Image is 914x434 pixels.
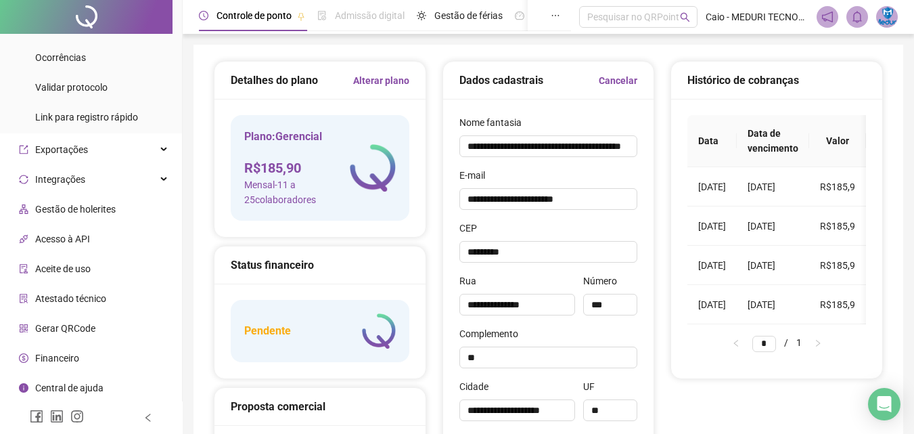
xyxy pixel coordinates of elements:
[583,379,603,394] label: UF
[35,263,91,274] span: Aceite de uso
[809,285,866,324] td: R$185,9
[231,398,409,415] div: Proposta comercial
[35,112,138,123] span: Link para registro rápido
[515,11,524,20] span: dashboard
[35,293,106,304] span: Atestado técnico
[30,410,43,423] span: facebook
[809,115,866,167] th: Valor
[687,285,737,324] td: [DATE]
[752,335,802,351] li: 1/1
[35,383,104,393] span: Central de ajuda
[231,257,409,274] div: Status financeiro
[687,72,866,89] div: Histórico de cobranças
[50,410,64,423] span: linkedin
[459,221,486,236] label: CEP
[459,168,494,183] label: E-mail
[680,12,690,22] span: search
[459,274,485,288] label: Rua
[19,294,28,303] span: solution
[35,234,90,244] span: Acesso à API
[809,246,866,285] td: R$185,9
[353,73,409,88] a: Alterar plano
[362,313,396,349] img: logo-atual-colorida-simples.ef1a4d5a9bda94f4ab63.png
[599,73,637,88] a: Cancelar
[19,353,28,363] span: dollar
[19,324,28,333] span: qrcode
[317,11,327,20] span: file-done
[809,167,866,207] td: R$185,9
[35,144,88,155] span: Exportações
[35,353,79,364] span: Financeiro
[687,167,737,207] td: [DATE]
[784,337,788,348] span: /
[459,115,530,130] label: Nome fantasia
[216,10,292,21] span: Controle de ponto
[725,335,747,351] button: left
[851,11,863,23] span: bell
[35,52,86,63] span: Ocorrências
[231,72,318,89] h5: Detalhes do plano
[417,11,426,20] span: sun
[35,323,95,334] span: Gerar QRCode
[335,10,405,21] span: Admissão digital
[19,264,28,274] span: audit
[725,335,747,351] li: Página anterior
[19,204,28,214] span: apartment
[732,339,740,347] span: left
[434,10,503,21] span: Gestão de férias
[807,335,829,351] li: Próxima página
[143,413,153,422] span: left
[19,145,28,154] span: export
[297,12,305,20] span: pushpin
[35,82,108,93] span: Validar protocolo
[877,7,897,27] img: 31116
[583,274,626,288] label: Número
[737,246,809,285] td: [DATE]
[551,11,560,20] span: ellipsis
[868,388,900,420] div: Open Intercom Messenger
[244,323,291,339] h5: Pendente
[737,285,809,324] td: [DATE]
[821,11,833,23] span: notification
[459,379,497,394] label: Cidade
[809,207,866,246] td: R$185,9
[19,234,28,244] span: api
[35,174,85,185] span: Integrações
[737,207,809,246] td: [DATE]
[244,129,350,145] h5: Plano: Gerencial
[19,383,28,393] span: info-circle
[19,175,28,184] span: sync
[459,326,527,341] label: Complemento
[737,167,809,207] td: [DATE]
[35,204,116,215] span: Gestão de holerites
[70,410,84,423] span: instagram
[687,207,737,246] td: [DATE]
[459,72,543,89] h5: Dados cadastrais
[807,335,829,351] button: right
[199,11,208,20] span: clock-circle
[244,177,350,207] span: Mensal - 11 a 25 colaboradores
[687,246,737,285] td: [DATE]
[350,144,396,192] img: logo-atual-colorida-simples.ef1a4d5a9bda94f4ab63.png
[737,115,809,167] th: Data de vencimento
[706,9,808,24] span: Caio - MEDURI TECNOLOGIA EM SEGURANÇA
[687,115,737,167] th: Data
[814,339,822,347] span: right
[244,158,350,177] h4: R$ 185,90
